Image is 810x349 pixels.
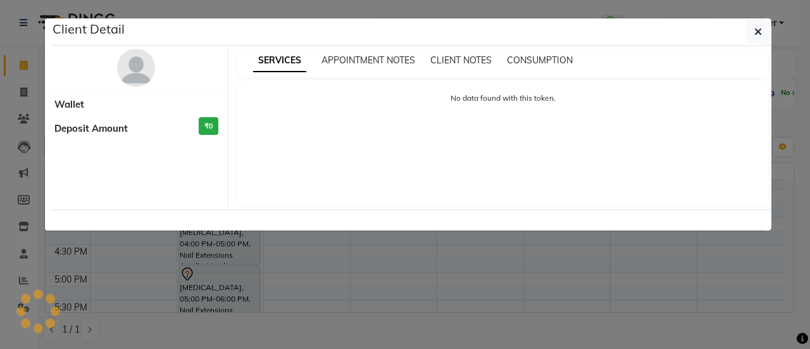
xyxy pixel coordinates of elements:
[253,49,306,72] span: SERVICES
[430,54,492,66] span: CLIENT NOTES
[117,49,155,87] img: avatar
[507,54,573,66] span: CONSUMPTION
[54,98,84,112] span: Wallet
[54,122,128,136] span: Deposit Amount
[199,117,218,136] h3: ₹0
[53,20,125,39] h5: Client Detail
[251,92,756,104] p: No data found with this token.
[321,54,415,66] span: APPOINTMENT NOTES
